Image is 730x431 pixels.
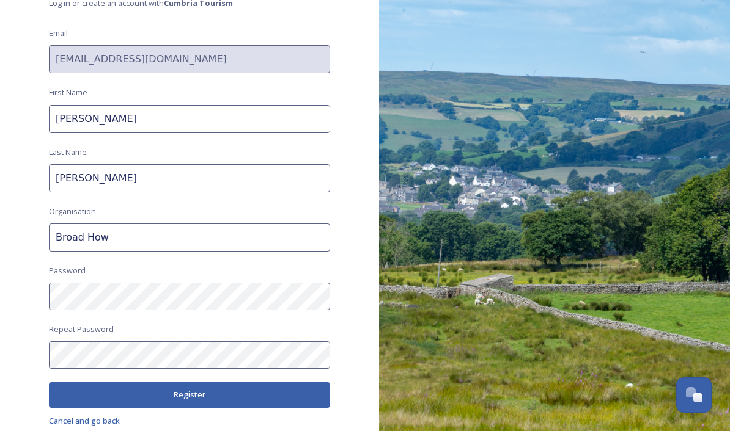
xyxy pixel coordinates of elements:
span: Repeat Password [49,324,114,335]
button: Register [49,382,330,407]
input: john.doe@snapsea.io [49,45,330,73]
span: Cancel and go back [49,415,120,426]
button: Open Chat [676,377,712,413]
span: First Name [49,87,87,98]
span: Email [49,27,68,39]
input: Acme Inc [49,223,330,252]
span: Password [49,265,86,277]
input: Doe [49,164,330,192]
span: Last Name [49,147,87,158]
input: John [49,105,330,133]
span: Organisation [49,206,96,217]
